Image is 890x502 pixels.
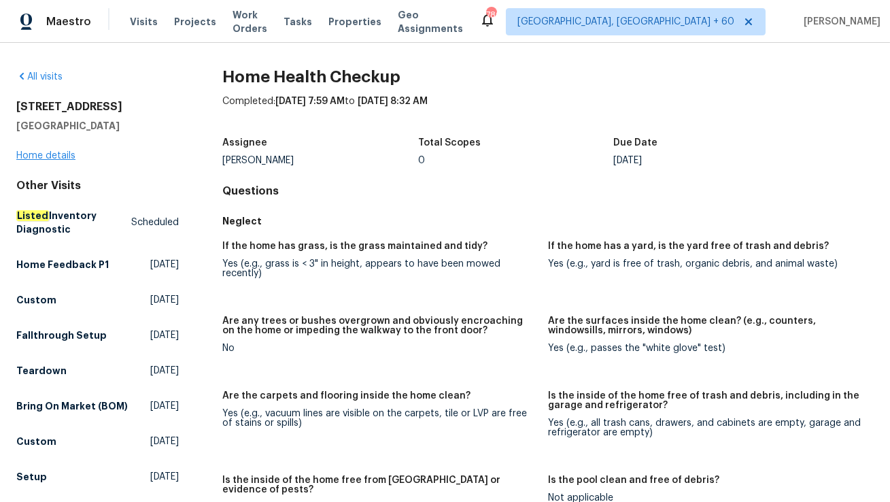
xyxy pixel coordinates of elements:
span: [DATE] [150,364,179,378]
span: Scheduled [131,216,179,229]
span: Visits [130,15,158,29]
h5: Due Date [613,138,657,148]
a: Home details [16,151,75,161]
h4: Questions [222,184,874,198]
span: [DATE] [150,435,179,448]
h5: If the home has a yard, is the yard free of trash and debris? [548,241,829,251]
h5: Total Scopes [418,138,481,148]
h5: Custom [16,435,56,448]
em: Listed [16,210,49,221]
span: [DATE] [150,399,179,413]
div: 0 [418,156,613,165]
span: Maestro [46,15,91,29]
div: Yes (e.g., passes the "white glove" test) [548,344,863,353]
h5: [GEOGRAPHIC_DATA] [16,119,179,133]
a: Bring On Market (BOM)[DATE] [16,394,179,418]
a: All visits [16,72,63,82]
h5: Inventory Diagnostic [16,209,131,236]
h5: Bring On Market (BOM) [16,399,128,413]
h5: Is the pool clean and free of debris? [548,475,719,485]
span: [DATE] 8:32 AM [358,97,428,106]
span: Geo Assignments [398,8,463,35]
a: Setup[DATE] [16,465,179,489]
h5: Is the inside of the home free of trash and debris, including in the garage and refrigerator? [548,391,863,410]
span: [PERSON_NAME] [798,15,880,29]
h2: [STREET_ADDRESS] [16,100,179,114]
h5: Custom [16,293,56,307]
h5: Is the inside of the home free from [GEOGRAPHIC_DATA] or evidence of pests? [222,475,537,495]
h5: Fallthrough Setup [16,329,107,342]
div: Completed: to [222,95,874,130]
a: ListedInventory DiagnosticScheduled [16,203,179,241]
h5: If the home has grass, is the grass maintained and tidy? [222,241,487,251]
h5: Teardown [16,364,67,378]
h2: Home Health Checkup [222,70,874,84]
a: Fallthrough Setup[DATE] [16,323,179,348]
div: Yes (e.g., all trash cans, drawers, and cabinets are empty, garage and refrigerator are empty) [548,418,863,437]
div: 786 [486,8,496,22]
div: Yes (e.g., grass is < 3" in height, appears to have been mowed recently) [222,259,537,278]
div: Other Visits [16,179,179,193]
h5: Home Feedback P1 [16,258,109,271]
h5: Are any trees or bushes overgrown and obviously encroaching on the home or impeding the walkway t... [222,316,537,335]
h5: Assignee [222,138,267,148]
div: Yes (e.g., vacuum lines are visible on the carpets, tile or LVP are free of stains or spills) [222,409,537,428]
h5: Are the surfaces inside the home clean? (e.g., counters, windowsills, mirrors, windows) [548,316,863,335]
span: [DATE] [150,470,179,484]
a: Custom[DATE] [16,288,179,312]
div: No [222,344,537,353]
a: Home Feedback P1[DATE] [16,252,179,277]
span: [DATE] [150,329,179,342]
h5: Neglect [222,214,874,228]
div: [DATE] [613,156,808,165]
span: [DATE] [150,258,179,271]
div: [PERSON_NAME] [222,156,417,165]
h5: Setup [16,470,47,484]
span: [DATE] 7:59 AM [275,97,345,106]
span: [GEOGRAPHIC_DATA], [GEOGRAPHIC_DATA] + 60 [517,15,734,29]
div: Yes (e.g., yard is free of trash, organic debris, and animal waste) [548,259,863,269]
span: Properties [328,15,381,29]
span: Tasks [284,17,312,27]
h5: Are the carpets and flooring inside the home clean? [222,391,470,401]
a: Custom[DATE] [16,429,179,454]
span: Projects [174,15,216,29]
span: Work Orders [233,8,267,35]
a: Teardown[DATE] [16,358,179,383]
span: [DATE] [150,293,179,307]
